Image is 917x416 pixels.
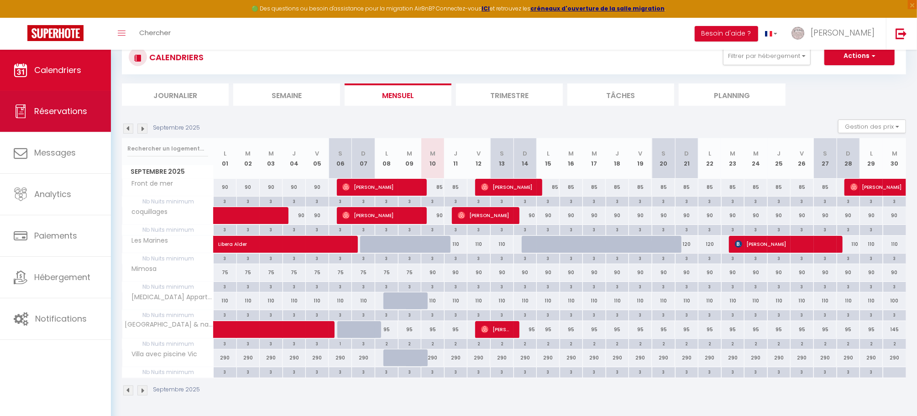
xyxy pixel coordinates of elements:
[214,264,237,281] div: 75
[708,149,711,158] abbr: L
[34,105,87,117] span: Réservations
[124,207,170,217] span: coquillages
[122,83,229,106] li: Journalier
[744,254,767,262] div: 3
[791,138,814,179] th: 26
[445,254,467,262] div: 3
[784,18,886,50] a: ... [PERSON_NAME]
[34,147,76,158] span: Messages
[127,140,208,157] input: Rechercher un logement...
[122,225,213,235] span: Nb Nuits minimum
[568,149,574,158] abbr: M
[214,197,236,205] div: 3
[398,138,421,179] th: 09
[676,225,698,234] div: 3
[768,254,791,262] div: 3
[592,149,597,158] abbr: M
[352,254,375,262] div: 3
[236,264,260,281] div: 75
[723,47,811,65] button: Filtrer par hébergement
[698,207,722,224] div: 90
[421,264,445,281] div: 90
[814,138,837,179] th: 27
[352,264,375,281] div: 75
[814,264,837,281] div: 90
[153,124,200,132] p: Septembre 2025
[870,149,873,158] abbr: L
[329,264,352,281] div: 75
[837,254,860,262] div: 3
[560,264,583,281] div: 90
[560,179,583,196] div: 85
[467,264,491,281] div: 90
[122,282,213,292] span: Nb Nuits minimum
[883,264,906,281] div: 90
[214,138,237,179] th: 01
[698,197,721,205] div: 3
[661,149,665,158] abbr: S
[860,236,883,253] div: 110
[467,236,491,253] div: 110
[698,264,722,281] div: 90
[652,179,675,196] div: 85
[676,197,698,205] div: 3
[606,179,629,196] div: 85
[315,149,320,158] abbr: V
[122,197,213,207] span: Nb Nuits minimum
[606,138,629,179] th: 18
[306,264,329,281] div: 75
[444,264,467,281] div: 90
[421,225,444,234] div: 3
[329,197,352,205] div: 3
[214,225,236,234] div: 3
[456,83,563,106] li: Trimestre
[445,197,467,205] div: 3
[375,197,398,205] div: 3
[500,149,504,158] abbr: S
[375,225,398,234] div: 3
[883,254,906,262] div: 3
[616,149,619,158] abbr: J
[268,149,274,158] abbr: M
[606,207,629,224] div: 90
[454,149,458,158] abbr: J
[837,207,860,224] div: 90
[214,254,236,262] div: 3
[352,225,375,234] div: 3
[481,321,512,338] span: [PERSON_NAME]
[722,282,744,291] div: 3
[444,138,467,179] th: 11
[283,207,306,224] div: 90
[283,254,306,262] div: 3
[730,149,736,158] abbr: M
[421,254,444,262] div: 3
[224,149,226,158] abbr: L
[767,264,791,281] div: 90
[698,225,721,234] div: 3
[824,47,895,65] button: Actions
[560,282,583,291] div: 3
[514,225,537,234] div: 3
[767,179,791,196] div: 85
[583,138,606,179] th: 17
[490,236,514,253] div: 110
[27,25,84,41] img: Super Booking
[652,225,675,234] div: 3
[237,282,260,291] div: 3
[537,264,560,281] div: 90
[482,5,490,12] a: ICI
[491,197,514,205] div: 3
[606,225,629,234] div: 3
[530,5,665,12] a: créneaux d'ouverture de la salle migration
[744,225,767,234] div: 3
[514,254,537,262] div: 3
[445,225,467,234] div: 3
[523,149,527,158] abbr: D
[721,207,744,224] div: 90
[791,26,805,40] img: ...
[860,225,883,234] div: 3
[814,225,837,234] div: 3
[567,83,674,106] li: Tâches
[34,64,81,76] span: Calendriers
[791,264,814,281] div: 90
